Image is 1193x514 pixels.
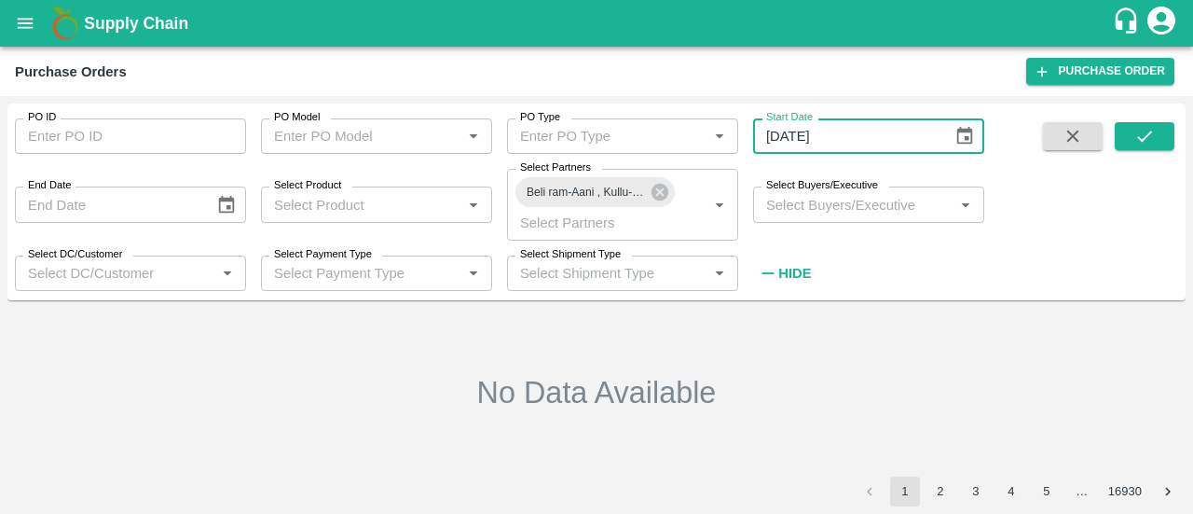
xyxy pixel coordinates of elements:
button: Open [461,261,486,285]
input: Enter PO Type [513,124,678,148]
label: Select Shipment Type [520,247,621,262]
button: Open [953,193,978,217]
img: logo [47,5,84,42]
button: Go to page 3 [961,477,991,507]
label: Select DC/Customer [28,247,122,262]
input: Select Shipment Type [513,261,702,285]
div: Purchase Orders [15,60,127,84]
button: Go to page 4 [996,477,1026,507]
button: page 1 [890,477,920,507]
button: Go to page 2 [926,477,955,507]
b: Supply Chain [84,14,188,33]
input: Select Payment Type [267,261,432,285]
h2: No Data Available [477,374,717,411]
div: customer-support [1112,7,1145,40]
input: Select Buyers/Executive [759,192,948,216]
button: Open [215,261,240,285]
label: Select Payment Type [274,247,372,262]
label: Select Partners [520,160,591,175]
label: PO Model [274,110,321,125]
label: Select Product [274,178,341,193]
input: End Date [15,187,201,222]
label: PO Type [520,110,560,125]
input: Enter PO ID [15,118,246,154]
button: Go to page 5 [1032,477,1062,507]
div: account of current user [1145,4,1178,43]
strong: Hide [778,266,811,281]
input: Start Date [753,118,939,154]
a: Purchase Order [1026,58,1174,85]
button: Hide [753,257,816,289]
label: PO ID [28,110,56,125]
button: Open [707,261,732,285]
button: Open [461,124,486,148]
input: Select DC/Customer [21,261,210,285]
button: Choose date, selected date is Sep 17, 2025 [947,118,982,154]
button: Open [707,124,732,148]
nav: pagination navigation [852,477,1186,507]
label: End Date [28,178,71,193]
input: Select Product [267,192,456,216]
input: Enter PO Model [267,124,432,148]
a: Supply Chain [84,10,1112,36]
input: Select Partners [513,210,678,234]
label: Select Buyers/Executive [766,178,878,193]
button: Open [461,193,486,217]
div: Beli ram-Aani , Kullu-9418983243 [515,177,675,207]
button: Open [707,193,732,217]
div: … [1067,483,1097,501]
button: open drawer [4,2,47,45]
button: Choose date [209,188,244,223]
button: Go to next page [1153,477,1183,507]
span: Beli ram-Aani , Kullu-9418983243 [515,183,655,202]
label: Start Date [766,110,813,125]
button: Go to page 16930 [1103,477,1147,507]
